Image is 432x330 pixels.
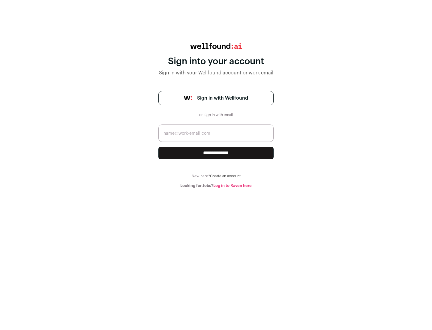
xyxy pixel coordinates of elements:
[190,43,242,49] img: wellfound:ai
[158,183,274,188] div: Looking for Jobs?
[197,112,235,117] div: or sign in with email
[184,96,192,100] img: wellfound-symbol-flush-black-fb3c872781a75f747ccb3a119075da62bfe97bd399995f84a933054e44a575c4.png
[197,94,248,102] span: Sign in with Wellfound
[210,174,241,178] a: Create an account
[158,56,274,67] div: Sign into your account
[158,91,274,105] a: Sign in with Wellfound
[213,184,252,187] a: Log in to Raven here
[158,124,274,142] input: name@work-email.com
[158,174,274,178] div: New here?
[158,69,274,76] div: Sign in with your Wellfound account or work email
